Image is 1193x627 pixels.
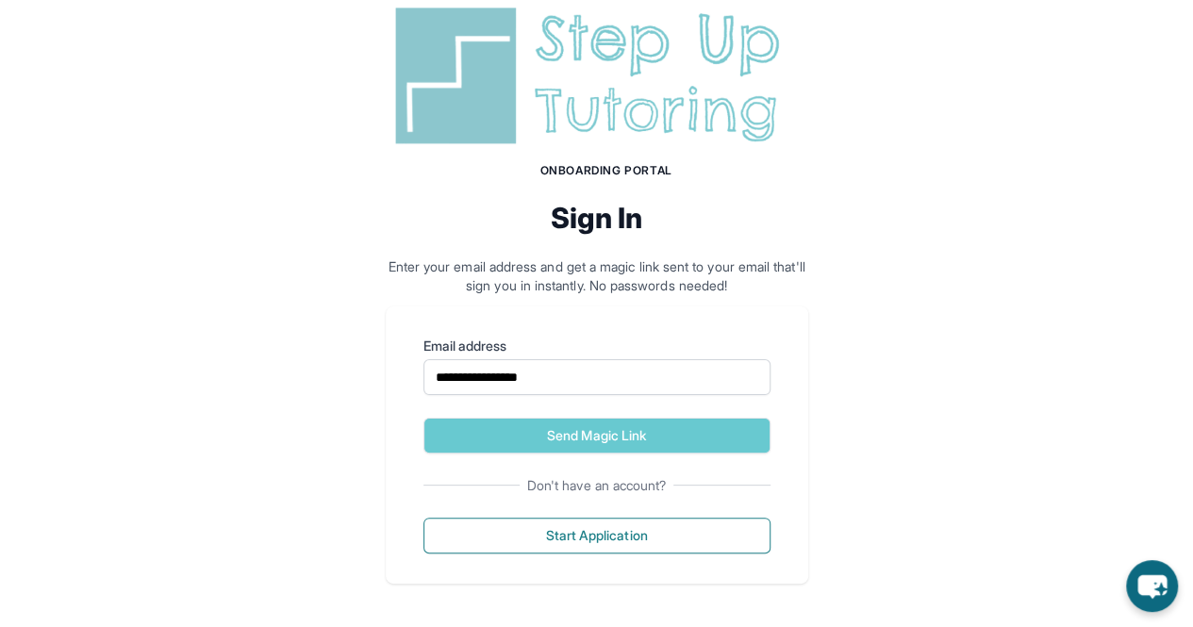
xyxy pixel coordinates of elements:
label: Email address [423,337,770,355]
button: chat-button [1126,560,1178,612]
h1: Onboarding Portal [405,163,808,178]
span: Don't have an account? [520,476,674,495]
h2: Sign In [386,201,808,235]
button: Start Application [423,518,770,553]
p: Enter your email address and get a magic link sent to your email that'll sign you in instantly. N... [386,257,808,295]
button: Send Magic Link [423,418,770,454]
